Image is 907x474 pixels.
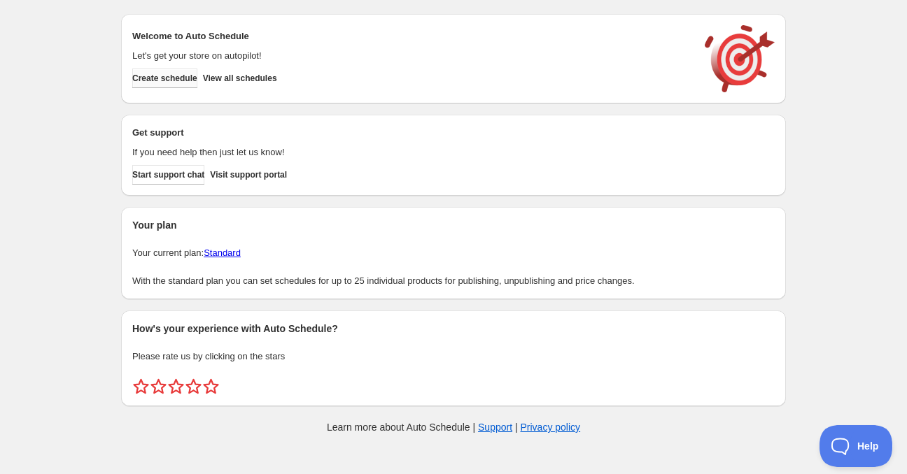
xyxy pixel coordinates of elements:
[210,165,287,185] a: Visit support portal
[132,350,775,364] p: Please rate us by clicking on the stars
[132,29,691,43] h2: Welcome to Auto Schedule
[132,145,691,159] p: If you need help then just let us know!
[820,425,893,467] iframe: Toggle Customer Support
[204,247,241,258] a: Standard
[132,169,204,180] span: Start support chat
[132,274,775,288] p: With the standard plan you can set schedules for up to 25 individual products for publishing, unp...
[521,422,581,433] a: Privacy policy
[132,218,775,232] h2: Your plan
[203,69,277,88] button: View all schedules
[132,126,691,140] h2: Get support
[132,49,691,63] p: Let's get your store on autopilot!
[327,420,580,434] p: Learn more about Auto Schedule | |
[132,73,197,84] span: Create schedule
[478,422,512,433] a: Support
[132,69,197,88] button: Create schedule
[203,73,277,84] span: View all schedules
[132,246,775,260] p: Your current plan:
[132,322,775,336] h2: How's your experience with Auto Schedule?
[132,165,204,185] a: Start support chat
[210,169,287,180] span: Visit support portal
